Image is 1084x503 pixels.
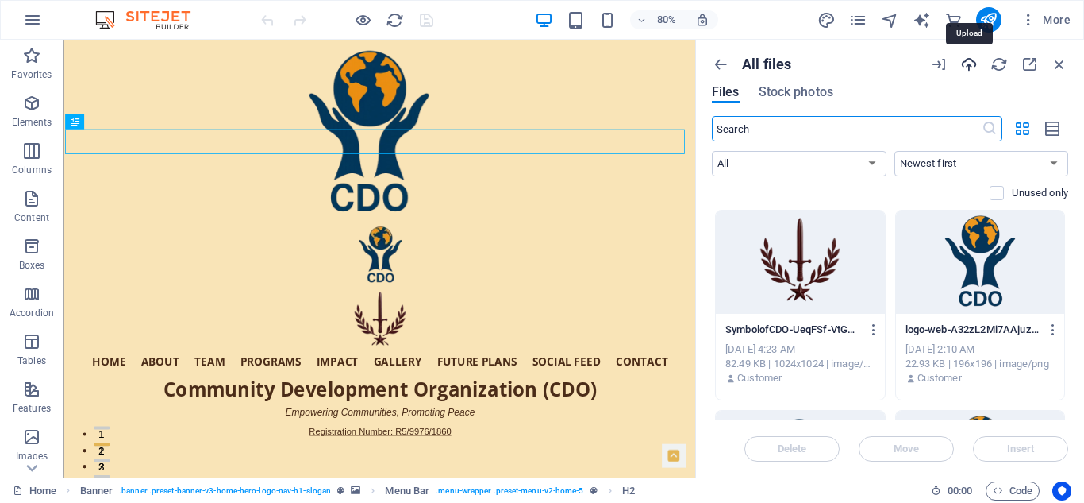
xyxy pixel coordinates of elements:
[1052,482,1071,501] button: Usercentrics
[913,10,932,29] button: text_generator
[931,482,973,501] h6: Session time
[654,10,679,29] h6: 80%
[80,482,635,501] nav: breadcrumb
[695,13,709,27] i: On resize automatically adjust zoom level to fit chosen device.
[948,482,972,501] span: 00 00
[337,486,344,495] i: This element is a customizable preset
[712,116,982,141] input: Search
[976,7,1001,33] button: publish
[759,83,833,102] span: Stock photos
[12,164,52,176] p: Columns
[725,342,875,357] div: [DATE] 4:23 AM
[386,11,404,29] i: Reload page
[19,259,45,272] p: Boxes
[905,342,1055,357] div: [DATE] 2:10 AM
[119,482,331,501] span: . banner .preset-banner-v3-home-hero-logo-nav-h1-slogan
[712,56,729,73] i: Show all folders
[12,116,52,129] p: Elements
[91,10,210,29] img: Editor Logo
[959,485,961,497] span: :
[725,323,860,337] p: SymbolofCDO-UeqFSf-VtG7e2-5fZxiekA.webp
[37,483,56,487] button: 1
[990,56,1008,73] i: Reload
[1014,7,1077,33] button: More
[13,482,56,501] a: Click to cancel selection. Double-click to open Pages
[622,482,635,501] span: H2
[16,450,48,462] p: Images
[993,482,1032,501] span: Code
[944,11,963,29] i: Commerce
[712,83,740,102] span: Files
[881,10,900,29] button: navigator
[351,486,360,495] i: This element contains a background
[905,357,1055,371] div: 22.93 KB | 196x196 | image/png
[881,11,899,29] i: Navigator
[737,371,782,385] p: Customer
[817,10,836,29] button: design
[353,10,372,29] button: Click here to leave preview mode and continue editing
[944,10,963,29] button: commerce
[986,482,1040,501] button: Code
[80,482,113,501] span: Click to select. Double-click to edit
[436,482,583,501] span: . menu-wrapper .preset-menu-v2-home-5
[630,10,686,29] button: 80%
[849,11,867,29] i: Pages (Ctrl+Alt+S)
[917,371,962,385] p: Customer
[14,211,49,224] p: Content
[13,402,51,415] p: Features
[17,354,46,367] p: Tables
[930,56,948,73] i: URL import
[725,357,875,371] div: 82.49 KB | 1024x1024 | image/webp
[385,482,429,501] span: Click to select. Double-click to edit
[590,486,598,495] i: This element is a customizable preset
[849,10,868,29] button: pages
[742,56,791,73] p: All files
[385,10,404,29] button: reload
[10,307,54,319] p: Accordion
[1021,56,1038,73] i: Maximize
[1012,186,1068,200] p: Displays only files that are not in use on the website. Files added during this session can still...
[905,323,1040,337] p: logo-web-A32zL2Mi7AAjuzJAI5Uoxw-XPkt2tXw5j4crBJ4gQbB1Q.png
[913,11,931,29] i: AI Writer
[817,11,836,29] i: Design (Ctrl+Alt+Y)
[11,68,52,81] p: Favorites
[1021,12,1071,28] span: More
[1051,56,1068,73] i: Close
